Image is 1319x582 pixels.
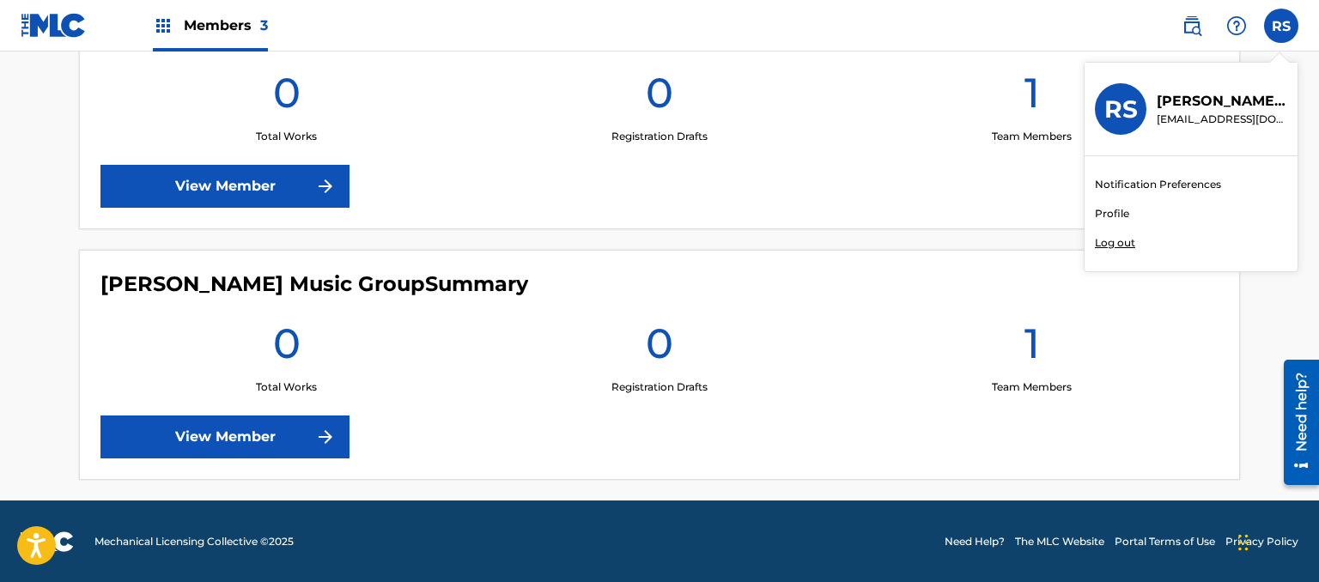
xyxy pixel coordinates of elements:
[273,67,301,129] h1: 0
[611,129,708,144] p: Registration Drafts
[273,318,301,379] h1: 0
[256,129,317,144] p: Total Works
[1024,318,1040,379] h1: 1
[1095,177,1221,192] a: Notification Preferences
[1264,9,1298,43] div: User Menu
[184,15,268,35] span: Members
[945,534,1005,549] a: Need Help?
[1182,15,1202,36] img: search
[646,318,673,379] h1: 0
[21,13,87,38] img: MLC Logo
[1238,517,1249,568] div: Drag
[1225,534,1298,549] a: Privacy Policy
[1095,235,1135,251] p: Log out
[1271,352,1319,494] iframe: Resource Center
[1015,534,1104,549] a: The MLC Website
[260,17,268,33] span: 3
[100,271,528,297] h4: Sheeler Music Group
[94,534,294,549] span: Mechanical Licensing Collective © 2025
[256,379,317,395] p: Total Works
[100,165,350,208] a: View Member
[992,379,1072,395] p: Team Members
[1024,67,1040,129] h1: 1
[992,129,1072,144] p: Team Members
[315,427,336,447] img: f7272a7cc735f4ea7f67.svg
[1233,500,1319,582] iframe: Chat Widget
[153,15,173,36] img: Top Rightsholders
[315,176,336,197] img: f7272a7cc735f4ea7f67.svg
[1115,534,1215,549] a: Portal Terms of Use
[1175,9,1209,43] a: Public Search
[1157,112,1287,127] p: ryansheeler@gmail.com
[1226,15,1247,36] img: help
[646,67,673,129] h1: 0
[1157,91,1287,112] p: Ryan Sheeler
[1104,94,1138,124] h3: RS
[100,415,350,458] a: View Member
[611,379,708,395] p: Registration Drafts
[21,531,74,552] img: logo
[1219,9,1254,43] div: Help
[1095,206,1129,221] a: Profile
